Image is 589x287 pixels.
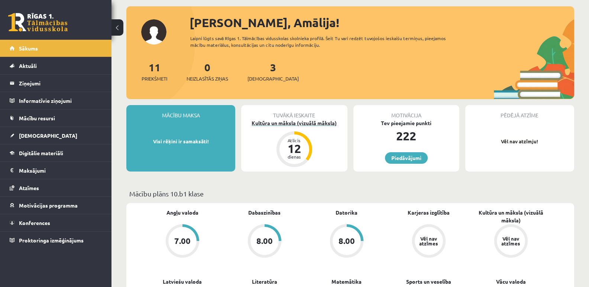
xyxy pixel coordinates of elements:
[223,224,305,259] a: 8.00
[256,237,273,245] div: 8.00
[174,237,191,245] div: 7.00
[10,40,102,57] a: Sākums
[19,185,39,191] span: Atzīmes
[252,278,277,286] a: Literatūra
[283,138,305,143] div: Atlicis
[130,138,232,145] p: Visi rēķini ir samaksāti!
[19,162,102,179] legend: Maksājumi
[187,61,228,82] a: 0Neizlasītās ziņas
[19,115,55,121] span: Mācību resursi
[163,278,202,286] a: Latviešu valoda
[283,154,305,159] div: dienas
[353,119,459,127] div: Tev pieejamie punkti
[241,119,347,168] a: Kultūra un māksla (vizuālā māksla) Atlicis 12 dienas
[248,209,281,216] a: Dabaszinības
[19,92,102,109] legend: Informatīvie ziņojumi
[336,209,357,216] a: Datorika
[247,61,299,82] a: 3[DEMOGRAPHIC_DATA]
[19,219,50,226] span: Konferences
[19,45,38,52] span: Sākums
[142,61,167,82] a: 11Priekšmeti
[10,179,102,196] a: Atzīmes
[406,278,451,286] a: Sports un veselība
[10,197,102,214] a: Motivācijas programma
[465,105,574,119] div: Pēdējā atzīme
[190,14,574,32] div: [PERSON_NAME], Amālija!
[8,13,68,32] a: Rīgas 1. Tālmācības vidusskola
[126,105,235,119] div: Mācību maksa
[501,236,521,246] div: Vēl nav atzīmes
[305,224,388,259] a: 8.00
[19,202,78,209] span: Motivācijas programma
[470,209,552,224] a: Kultūra un māksla (vizuālā māksla)
[10,214,102,231] a: Konferences
[241,119,347,127] div: Kultūra un māksla (vizuālā māksla)
[142,75,167,82] span: Priekšmeti
[418,236,439,246] div: Vēl nav atzīmes
[241,105,347,119] div: Tuvākā ieskaite
[388,224,470,259] a: Vēl nav atzīmes
[496,278,526,286] a: Vācu valoda
[247,75,299,82] span: [DEMOGRAPHIC_DATA]
[187,75,228,82] span: Neizlasītās ziņas
[283,143,305,154] div: 12
[408,209,450,216] a: Karjeras izglītība
[469,138,570,145] p: Vēl nav atzīmju!
[19,237,84,244] span: Proktoringa izmēģinājums
[10,162,102,179] a: Maksājumi
[19,75,102,92] legend: Ziņojumi
[10,144,102,162] a: Digitālie materiāli
[10,127,102,144] a: [DEMOGRAPHIC_DATA]
[339,237,355,245] div: 8.00
[10,232,102,249] a: Proktoringa izmēģinājums
[19,150,63,156] span: Digitālie materiāli
[10,75,102,92] a: Ziņojumi
[10,110,102,127] a: Mācību resursi
[470,224,552,259] a: Vēl nav atzīmes
[19,132,77,139] span: [DEMOGRAPHIC_DATA]
[353,105,459,119] div: Motivācija
[10,57,102,74] a: Aktuāli
[10,92,102,109] a: Informatīvie ziņojumi
[141,224,223,259] a: 7.00
[190,35,459,48] div: Laipni lūgts savā Rīgas 1. Tālmācības vidusskolas skolnieka profilā. Šeit Tu vari redzēt tuvojošo...
[353,127,459,145] div: 222
[385,152,428,164] a: Piedāvājumi
[166,209,198,216] a: Angļu valoda
[19,62,37,69] span: Aktuāli
[331,278,362,286] a: Matemātika
[129,189,571,199] p: Mācību plāns 10.b1 klase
